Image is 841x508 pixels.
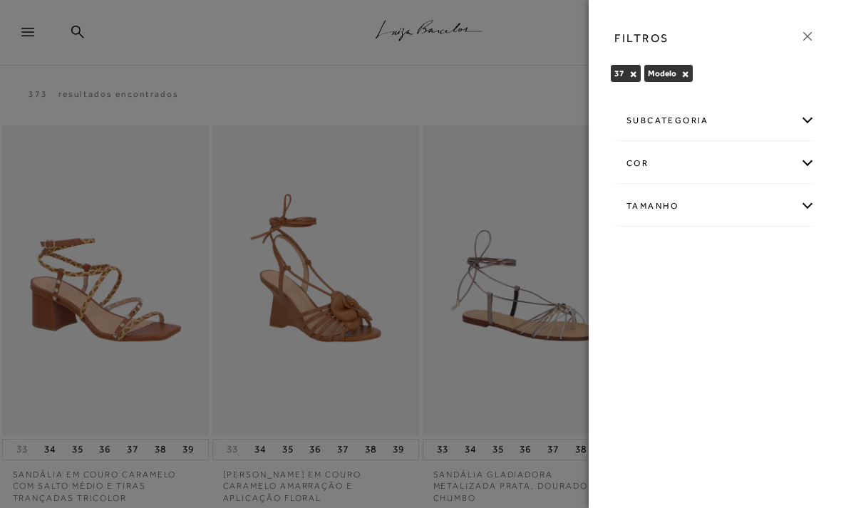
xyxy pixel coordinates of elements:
[615,145,815,182] div: cor
[629,69,637,79] button: 37 Close
[648,68,676,78] span: Modelo
[615,102,815,140] div: subcategoria
[614,68,624,78] span: 37
[615,187,815,225] div: Tamanho
[614,30,669,46] h3: FILTROS
[681,69,689,79] button: Modelo Close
